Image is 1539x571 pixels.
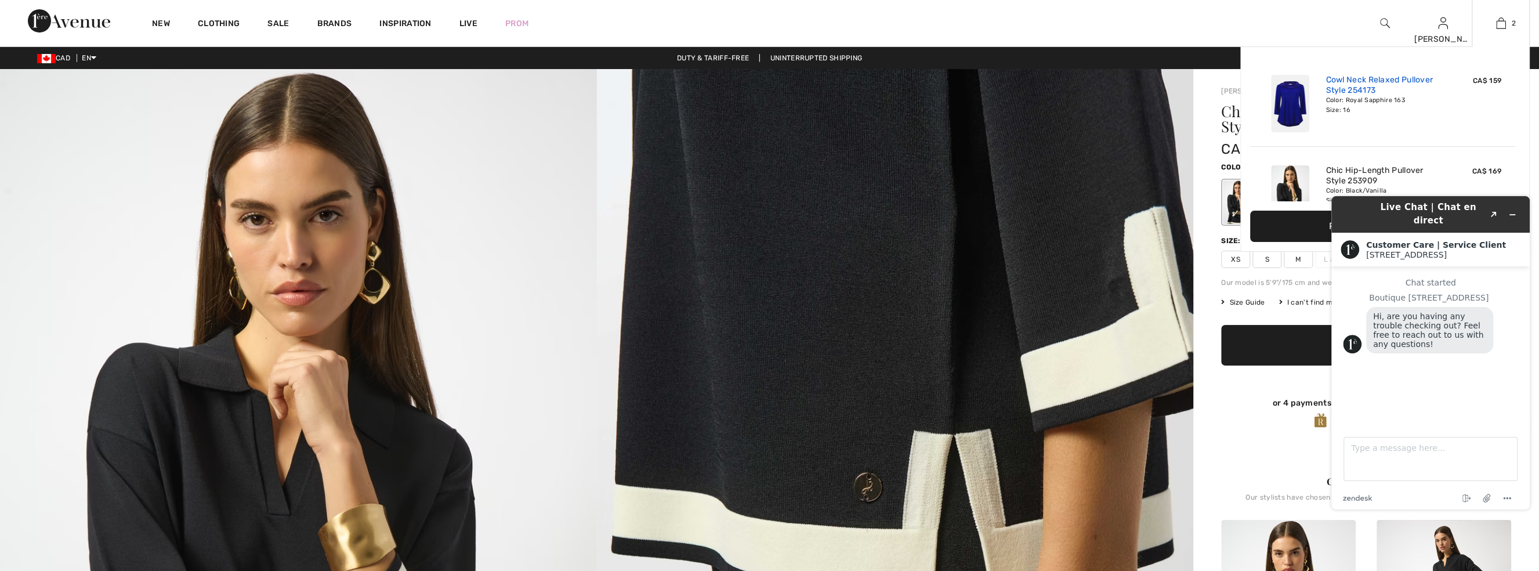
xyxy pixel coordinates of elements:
span: Inspiration [379,19,431,31]
button: Proceed to Checkout [1250,211,1520,242]
a: [PERSON_NAME] [1221,87,1279,95]
a: Chic Hip-Length Pullover Style 253909 [1326,165,1440,186]
img: Canadian Dollar [37,54,56,63]
div: or 4 payments ofCA$ 42.25withSezzle Click to learn more about Sezzle [1221,397,1511,413]
a: Live [459,17,477,30]
span: CA$ 169 [1472,167,1501,175]
img: Chic Hip-Length Pullover Style 253909 [1271,165,1309,223]
span: Chat [26,8,49,19]
div: I can't find my size [1279,297,1352,308]
span: CA$ 169 [1221,141,1275,157]
a: Brands [317,19,352,31]
div: Our stylists have chosen these pieces that come together beautifully. [1221,493,1511,511]
div: or 4 payments of with [1221,397,1511,409]
div: Size: [1221,236,1243,246]
a: Clothing [198,19,240,31]
span: 2 [1512,18,1516,28]
a: 2 [1472,16,1529,30]
div: Complete this look [1221,475,1511,489]
div: Black/Vanilla [1223,180,1253,224]
a: Prom [505,17,528,30]
span: Color: [1221,163,1248,171]
span: L [1315,251,1344,268]
img: Cowl Neck Relaxed Pullover Style 254173 [1271,75,1309,132]
span: M [1284,251,1313,268]
img: My Info [1438,16,1448,30]
iframe: Find more information here [1322,187,1539,519]
span: CAD [37,54,75,62]
span: S [1252,251,1281,268]
a: Cowl Neck Relaxed Pullover Style 254173 [1326,75,1440,96]
h1: Chic Hip-length Pullover Style 253909 [1221,104,1463,134]
img: My Bag [1496,16,1506,30]
span: EN [82,54,96,62]
img: search the website [1380,16,1390,30]
img: Avenue Rewards [1314,413,1327,428]
div: Our model is 5'9"/175 cm and wears a size 6. [1221,277,1511,288]
span: Size Guide [1221,297,1265,308]
span: CA$ 159 [1473,77,1501,85]
div: Color: Royal Sapphire 163 Size: 16 [1326,96,1440,114]
a: New [152,19,170,31]
a: Sign In [1438,17,1448,28]
img: 1ère Avenue [28,9,110,32]
a: Sale [267,19,289,31]
span: XS [1221,251,1250,268]
div: [PERSON_NAME] [1414,33,1471,45]
button: Add to Bag [1221,325,1511,366]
